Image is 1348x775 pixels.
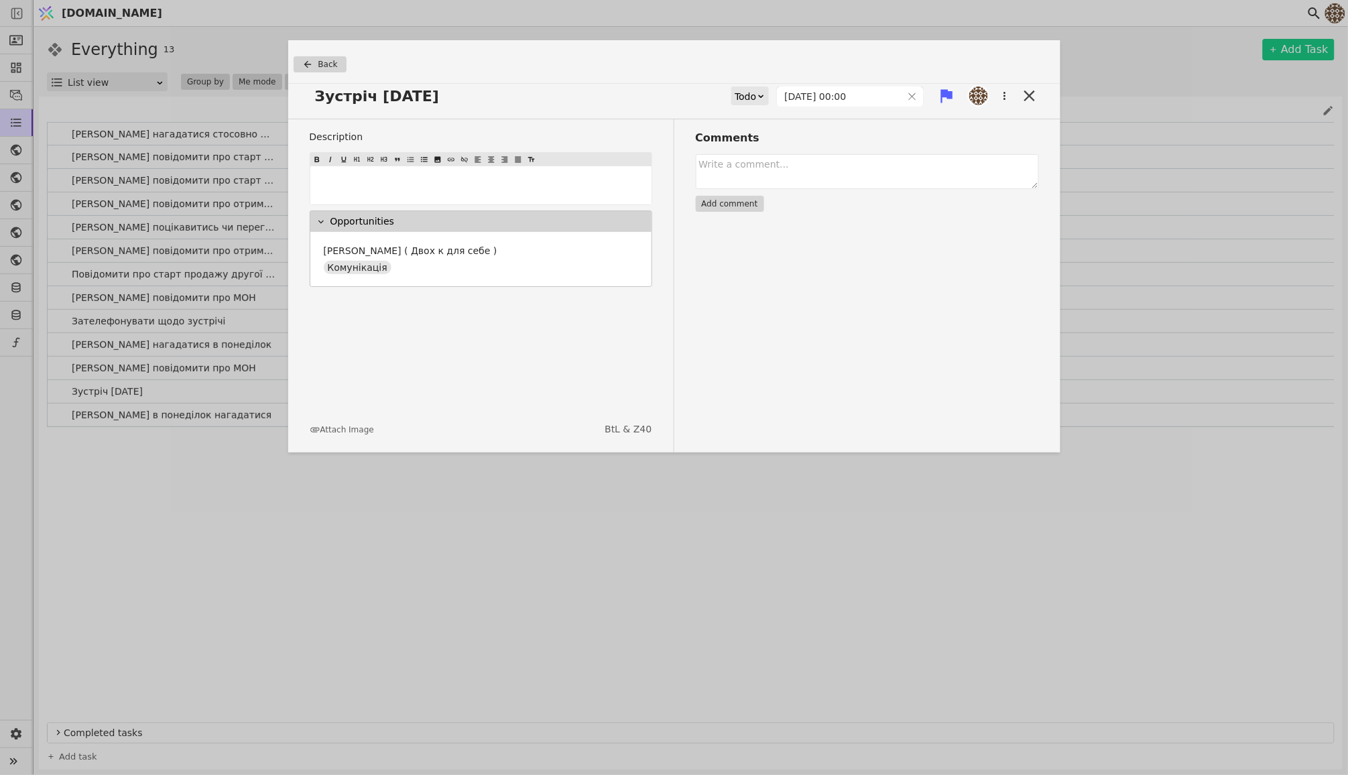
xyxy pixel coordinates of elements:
a: BtL & Z40 [605,422,652,436]
svg: close [908,92,917,101]
input: dd.MM.yyyy HH:mm [778,87,902,106]
span: Back [318,58,338,70]
button: Attach Image [310,424,374,436]
p: Opportunities [330,215,395,229]
div: Todo [735,87,756,106]
h3: Comments [696,130,1039,146]
span: Зустріч [DATE] [310,85,453,107]
button: Add comment [696,196,764,212]
label: Description [310,130,652,144]
img: an [969,86,988,105]
button: Clear [908,92,917,101]
p: [PERSON_NAME] ( Двох к для себе ) [324,244,497,258]
span: Комунікація [328,261,387,274]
